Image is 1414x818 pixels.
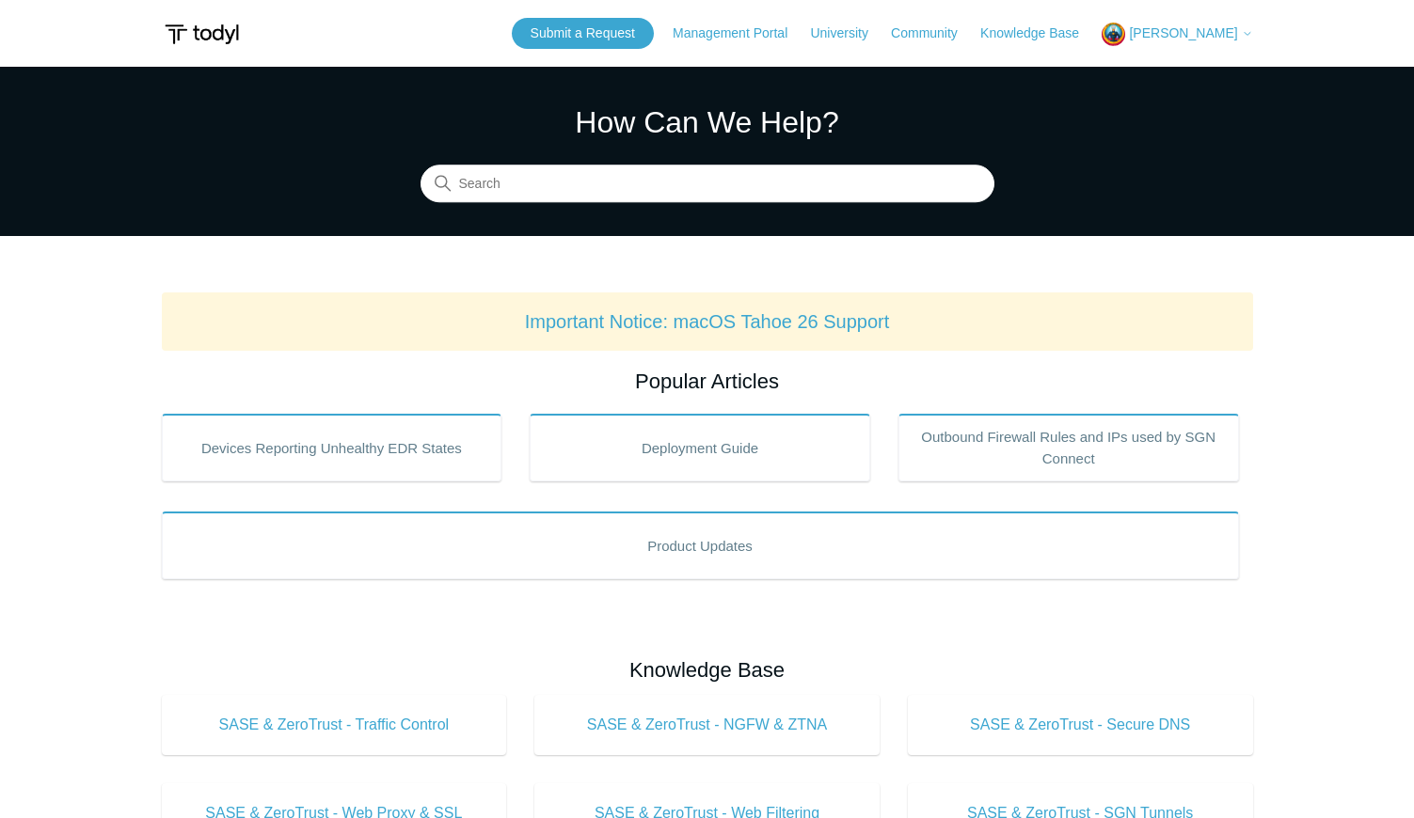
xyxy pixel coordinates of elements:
[534,695,880,755] a: SASE & ZeroTrust - NGFW & ZTNA
[908,695,1253,755] a: SASE & ZeroTrust - Secure DNS
[162,695,507,755] a: SASE & ZeroTrust - Traffic Control
[525,311,890,332] a: Important Notice: macOS Tahoe 26 Support
[162,17,242,52] img: Todyl Support Center Help Center home page
[162,414,502,481] a: Devices Reporting Unhealthy EDR States
[563,714,851,736] span: SASE & ZeroTrust - NGFW & ZTNA
[162,654,1253,685] h2: Knowledge Base
[1129,25,1237,40] span: [PERSON_NAME]
[936,714,1225,736] span: SASE & ZeroTrust - Secure DNS
[421,165,994,203] input: Search
[673,24,806,43] a: Management Portal
[810,24,886,43] a: University
[891,24,977,43] a: Community
[1102,23,1252,46] button: [PERSON_NAME]
[162,366,1253,397] h2: Popular Articles
[421,100,994,145] h1: How Can We Help?
[980,24,1098,43] a: Knowledge Base
[530,414,870,481] a: Deployment Guide
[162,511,1239,579] a: Product Updates
[898,414,1239,481] a: Outbound Firewall Rules and IPs used by SGN Connect
[190,714,479,736] span: SASE & ZeroTrust - Traffic Control
[512,18,654,49] a: Submit a Request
